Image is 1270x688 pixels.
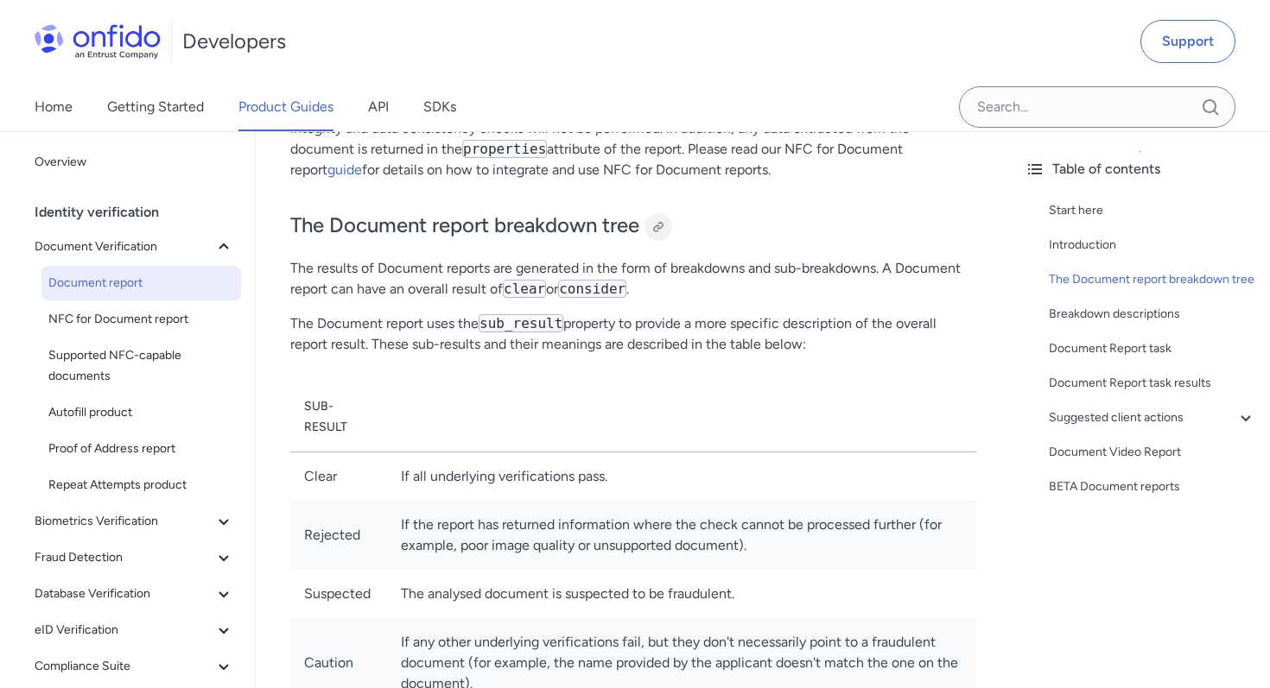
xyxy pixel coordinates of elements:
[28,540,241,575] button: Fraud Detection
[1049,338,1256,359] a: Document Report task
[35,620,213,641] span: eID Verification
[35,511,213,532] span: Biometrics Verification
[387,451,976,501] td: If all underlying verifications pass.
[327,161,362,178] a: guide
[107,83,204,131] a: Getting Started
[35,24,161,59] img: Onfido Logo
[1049,442,1256,463] a: Document Video Report
[558,280,626,298] code: consider
[48,273,234,294] span: Document report
[1049,407,1256,428] a: Suggested client actions
[1049,235,1256,256] a: Introduction
[41,395,241,430] a: Autofill product
[28,613,241,647] button: eID Verification
[290,451,387,501] td: Clear
[48,345,234,387] span: Supported NFC-capable documents
[1025,159,1256,180] div: Table of contents
[28,230,241,264] button: Document Verification
[1049,304,1256,325] a: Breakdown descriptions
[28,145,241,180] a: Overview
[1049,373,1256,394] a: Document Report task results
[35,656,213,677] span: Compliance Suite
[959,86,1235,128] input: Onfido search input field
[35,584,213,604] span: Database Verification
[35,237,213,257] span: Document Verification
[41,338,241,394] a: Supported NFC-capable documents
[1140,20,1235,63] a: Support
[28,649,241,684] button: Compliance Suite
[290,313,976,355] p: The Document report uses the property to provide a more specific description of the overall repor...
[1049,200,1256,221] a: Start here
[35,547,213,568] span: Fraud Detection
[182,28,286,55] h1: Developers
[41,432,241,466] a: Proof of Address report
[503,280,546,298] code: clear
[479,314,563,332] code: sub_result
[48,309,234,330] span: NFC for Document report
[28,577,241,611] button: Database Verification
[35,195,248,230] div: Identity verification
[41,302,241,337] a: NFC for Document report
[387,501,976,570] td: If the report has returned information where the check cannot be processed further (for example, ...
[238,83,333,131] a: Product Guides
[1049,269,1256,290] a: The Document report breakdown tree
[48,402,234,423] span: Autofill product
[48,475,234,495] span: Repeat Attempts product
[290,258,976,300] p: The results of Document reports are generated in the form of breakdowns and sub-breakdowns. A Doc...
[41,266,241,300] a: Document report
[48,439,234,459] span: Proof of Address report
[290,570,387,618] td: Suspected
[28,504,241,539] button: Biometrics Verification
[290,382,387,452] th: Sub-result
[35,83,73,131] a: Home
[387,570,976,618] td: The analysed document is suspected to be fraudulent.
[290,501,387,570] td: Rejected
[35,152,234,173] span: Overview
[290,211,976,241] h2: The Document report breakdown tree
[423,83,456,131] a: SDKs
[368,83,389,131] a: API
[41,468,241,502] a: Repeat Attempts product
[462,140,547,158] code: properties
[1049,477,1256,497] a: BETA Document reports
